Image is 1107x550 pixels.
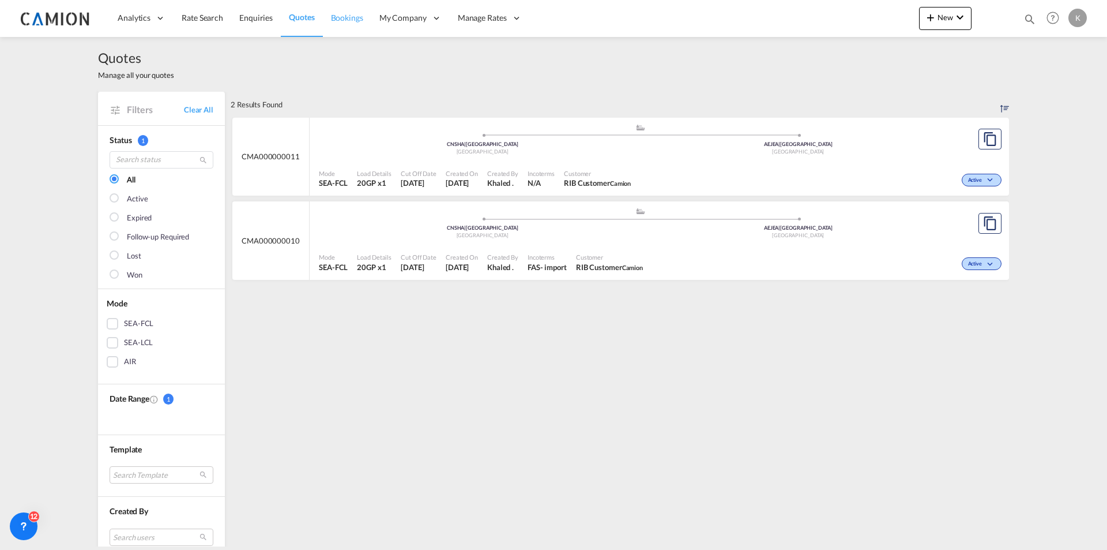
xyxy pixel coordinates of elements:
span: Quotes [98,48,174,67]
span: Filters [127,103,184,116]
span: Created On [446,253,478,261]
div: AIR [124,356,136,368]
span: Load Details [357,253,391,261]
span: CMA000000011 [242,151,300,162]
div: Follow-up Required [127,231,189,243]
span: Created By [110,506,148,516]
span: [GEOGRAPHIC_DATA] [772,148,824,155]
md-icon: assets/icons/custom/ship-fill.svg [634,125,647,130]
md-checkbox: AIR [107,356,216,368]
span: Mode [319,253,348,261]
span: Mode [107,298,127,308]
md-icon: icon-plus 400-fg [924,10,937,24]
span: Cut Off Date [401,253,436,261]
div: FAS import [528,262,567,272]
span: | [778,225,780,231]
div: Help [1043,8,1068,29]
button: Copy Quote [978,129,1001,149]
span: Camion [610,179,631,187]
span: CMA000000010 [242,235,300,246]
span: 20GP x 1 [357,178,391,188]
div: Change Status Here [962,257,1001,270]
span: [GEOGRAPHIC_DATA] [772,232,824,238]
span: Created On [446,169,478,178]
span: Customer [576,253,643,261]
span: RIB Customer Camion [564,178,631,188]
span: 1 [138,135,148,146]
div: SEA-FCL [124,318,153,330]
span: Mode [319,169,348,178]
span: Quotes [289,12,314,22]
div: K [1068,9,1087,27]
md-icon: icon-chevron-down [985,177,999,184]
div: SEA-LCL [124,337,153,349]
md-icon: icon-magnify [1023,13,1036,25]
md-icon: assets/icons/custom/copyQuote.svg [983,132,997,146]
span: 17 Sep 2025 [446,262,478,272]
span: Incoterms [528,253,567,261]
span: Manage all your quotes [98,70,174,80]
button: Copy Quote [978,213,1001,234]
span: 17 Sep 2025 [401,262,436,272]
span: | [464,225,466,231]
div: CMA000000011 assets/icons/custom/ship-fill.svgassets/icons/custom/roll-o-plane.svgOriginShanghai ... [232,118,1009,196]
div: Won [127,270,142,281]
span: [GEOGRAPHIC_DATA] [457,232,509,238]
span: | [778,141,780,147]
span: Cut Off Date [401,169,436,178]
div: Sort by: Created On [1000,92,1009,117]
md-icon: icon-magnify [199,156,208,164]
div: - import [540,262,567,272]
span: RIB Customer Camion [576,262,643,272]
span: Created By [487,169,518,178]
span: AEJEA [GEOGRAPHIC_DATA] [764,141,833,147]
span: New [924,13,967,22]
span: Status [110,135,131,145]
md-icon: assets/icons/custom/ship-fill.svg [634,208,647,214]
span: Khaled . [487,178,518,188]
span: Template [110,444,142,454]
div: Status 1 [110,134,213,146]
md-icon: icon-chevron-down [953,10,967,24]
span: Load Details [357,169,391,178]
md-checkbox: SEA-LCL [107,337,216,349]
span: 17 Sep 2025 [446,178,478,188]
span: CNSHA [GEOGRAPHIC_DATA] [447,225,518,231]
span: Help [1043,8,1063,28]
span: Customer [564,169,631,178]
span: Manage Rates [458,12,507,24]
span: SEA-FCL [319,178,348,188]
span: Active [968,177,985,185]
span: 20GP x 1 [357,262,391,272]
div: CMA000000010 assets/icons/custom/ship-fill.svgassets/icons/custom/roll-o-plane.svgOriginShanghai ... [232,201,1009,280]
span: Khaled . [487,262,518,272]
md-icon: assets/icons/custom/copyQuote.svg [983,216,997,230]
span: Bookings [331,13,363,23]
md-icon: Created On [149,395,159,404]
md-checkbox: SEA-FCL [107,318,216,330]
span: Created By [487,253,518,261]
span: | [464,141,466,147]
div: icon-magnify [1023,13,1036,30]
div: Expired [127,212,152,224]
span: Rate Search [182,13,223,23]
span: Enquiries [239,13,273,23]
div: 2 Results Found [231,92,283,117]
button: icon-plus 400-fgNewicon-chevron-down [919,7,972,30]
div: Lost [127,250,141,262]
span: My Company [379,12,427,24]
div: Active [127,193,148,205]
div: All [127,174,135,186]
span: Incoterms [528,169,555,178]
span: Analytics [118,12,150,24]
div: N/A [528,178,541,188]
span: [GEOGRAPHIC_DATA] [457,148,509,155]
span: Active [968,260,985,268]
span: AEJEA [GEOGRAPHIC_DATA] [764,225,833,231]
span: Date Range [110,394,149,403]
span: CNSHA [GEOGRAPHIC_DATA] [447,141,518,147]
div: Change Status Here [962,174,1001,186]
a: Clear All [184,104,213,115]
span: 1 [163,394,174,405]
